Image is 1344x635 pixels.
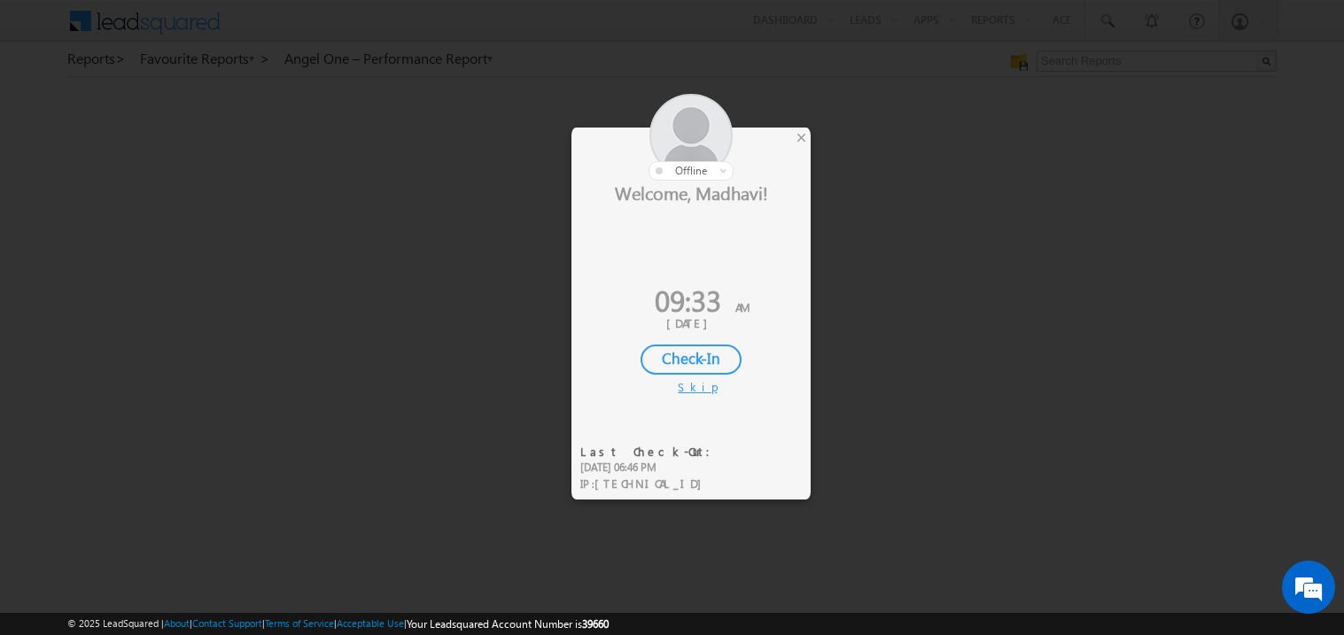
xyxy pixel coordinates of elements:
[337,617,404,629] a: Acceptable Use
[192,617,262,629] a: Contact Support
[580,476,721,492] div: IP :
[580,460,721,476] div: [DATE] 06:46 PM
[594,476,711,491] span: [TECHNICAL_ID]
[571,181,811,204] div: Welcome, Madhavi!
[407,617,609,631] span: Your Leadsquared Account Number is
[580,444,721,460] div: Last Check-Out:
[67,616,609,632] span: © 2025 LeadSquared | | | | |
[735,299,750,314] span: AM
[675,164,707,177] span: offline
[265,617,334,629] a: Terms of Service
[678,379,704,395] div: Skip
[164,617,190,629] a: About
[641,345,742,375] div: Check-In
[585,315,797,331] div: [DATE]
[655,280,721,320] span: 09:33
[792,128,811,147] div: ×
[582,617,609,631] span: 39660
